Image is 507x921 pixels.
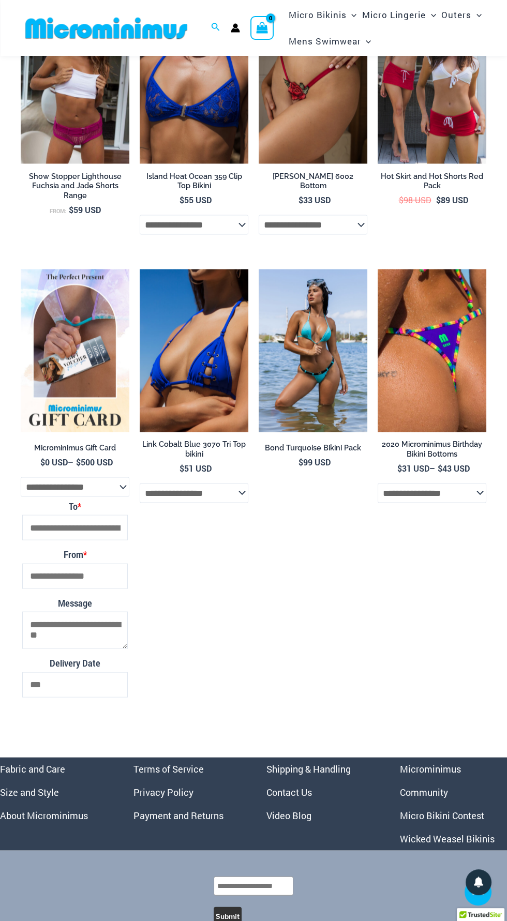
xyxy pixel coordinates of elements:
bdi: 43 USD [438,462,470,473]
label: Delivery Date [22,655,128,671]
span: $ [299,456,303,467]
span: Micro Bikinis [288,2,346,28]
span: $ [438,462,442,473]
a: Search icon link [211,21,220,35]
a: Show Stopper Lighthouse Fuchsia and Jade Shorts Range [21,171,129,204]
span: $ [40,456,45,467]
a: Micro BikinisMenu ToggleMenu Toggle [286,2,359,28]
h2: Hot Skirt and Hot Shorts Red Pack [378,171,486,190]
img: Link Cobalt Blue 3070 Top 01 [140,269,248,432]
h2: Link Cobalt Blue 3070 Tri Top bikini [140,439,248,458]
bdi: 98 USD [399,194,431,205]
h2: Bond Turquoise Bikini Pack [259,443,367,452]
a: Contact Us [266,786,312,798]
span: – [21,456,129,467]
a: View Shopping Cart, empty [250,16,274,40]
a: Bond Turquoise 312 Top 492 Bottom 02Bond Turquoise 312 Top 492 Bottom 03Bond Turquoise 312 Top 49... [259,269,367,432]
h2: Microminimus Gift Card [21,443,129,452]
a: Account icon link [231,23,240,33]
span: Menu Toggle [346,2,356,28]
span: Menu Toggle [471,2,482,28]
abbr: Required field [83,549,87,560]
span: Outers [441,2,471,28]
span: Mens Swimwear [288,28,361,54]
bdi: 0 USD [40,456,68,467]
aside: Footer Widget 2 [133,757,241,827]
bdi: 31 USD [397,462,429,473]
abbr: Required field [78,501,81,511]
a: Micro Bikini Contest [400,809,484,821]
span: $ [69,204,73,215]
nav: Menu [133,757,241,827]
span: $ [436,194,441,205]
span: Micro Lingerie [362,2,426,28]
a: Lighthouse Fuchsia 516 Shorts 04Lighthouse Jade 516 Shorts 05Lighthouse Jade 516 Shorts 05 [21,1,129,163]
img: Featured Gift Card [21,269,129,432]
img: MM SHOP LOGO FLAT [21,17,191,40]
a: Hot Skirt and Hot Shorts Red Pack [378,171,486,194]
a: Terms of Service [133,762,204,775]
span: $ [180,194,184,205]
bdi: 89 USD [436,194,468,205]
bdi: 59 USD [69,204,101,215]
h2: Island Heat Ocean 359 Clip Top Bikini [140,171,248,190]
a: Carla Red 6002 Bottom 05Carla Red 6002 Bottom 03Carla Red 6002 Bottom 03 [259,1,367,163]
aside: Footer Widget 3 [266,757,374,827]
label: To [22,498,128,515]
a: OutersMenu ToggleMenu Toggle [439,2,484,28]
a: 2020 Microminimus Birthday Bikini Bottoms [378,439,486,462]
a: Link Cobalt Blue 3070 Top 01Link Cobalt Blue 3070 Top 4955 Bottom 03Link Cobalt Blue 3070 Top 495... [140,269,248,432]
bdi: 500 USD [76,456,113,467]
img: Island Heat Ocean 359 Top 01 [140,1,248,163]
label: From [22,546,128,563]
a: [PERSON_NAME] 6002 Bottom [259,171,367,194]
span: Menu Toggle [426,2,436,28]
bdi: 55 USD [180,194,212,205]
h2: Show Stopper Lighthouse Fuchsia and Jade Shorts Range [21,171,129,200]
nav: Menu [266,757,374,827]
a: Microminimus Gift Card [21,443,129,456]
label: Message [22,595,128,611]
img: Lighthouse Fuchsia 516 Shorts 04 [21,1,129,163]
span: $ [180,462,184,473]
a: Payment and Returns [133,809,223,821]
span: – [378,462,486,474]
span: From: [50,207,66,214]
a: Video Blog [266,809,311,821]
a: Bond Turquoise Bikini Pack [259,443,367,456]
h2: 2020 Microminimus Birthday Bikini Bottoms [378,439,486,458]
a: Island Heat Ocean 359 Clip Top Bikini [140,171,248,194]
span: $ [299,194,303,205]
span: $ [76,456,81,467]
span: $ [397,462,402,473]
span: Menu Toggle [361,28,371,54]
bdi: 99 USD [299,456,331,467]
img: 2020 Microminimus Birthday Bikini Bottoms [378,269,486,432]
h2: [PERSON_NAME] 6002 Bottom [259,171,367,190]
img: Carla Red 6002 Bottom 05 [259,1,367,163]
img: Bond Turquoise 312 Top 492 Bottom 02 [259,269,367,432]
a: Wicked Weasel Bikinis [400,832,495,844]
a: Mens SwimwearMenu ToggleMenu Toggle [286,28,374,54]
a: Microminimus Community [400,762,461,798]
bdi: 33 USD [299,194,331,205]
a: shorts and skirt pack 1Hot Skirt Red 507 Skirt 10Hot Skirt Red 507 Skirt 10 [378,1,486,163]
a: Privacy Policy [133,786,193,798]
img: shorts and skirt pack 1 [378,1,486,163]
a: Link Cobalt Blue 3070 Tri Top bikini [140,439,248,462]
a: Island Heat Ocean 359 Top 01Island Heat Ocean 359 Top 03Island Heat Ocean 359 Top 03 [140,1,248,163]
bdi: 51 USD [180,462,212,473]
a: Micro LingerieMenu ToggleMenu Toggle [360,2,439,28]
a: Shipping & Handling [266,762,351,775]
span: $ [399,194,404,205]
